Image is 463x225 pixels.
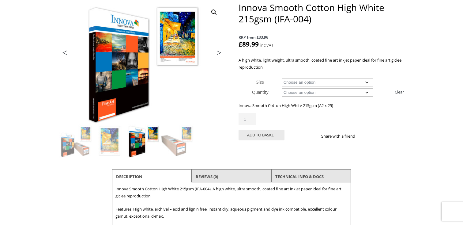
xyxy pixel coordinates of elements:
[115,185,348,200] p: Innova Smooth Cotton High White 215gsm (IFA-004). A high white, ultra smooth, coated fine art ink...
[239,40,242,48] span: £
[239,102,404,109] p: Innova Smooth Cotton High White 215gsm (A2 x 25)
[209,7,220,18] a: View full-screen image gallery
[239,2,404,25] h1: Innova Smooth Cotton High White 215gsm (IFA-004)
[321,133,363,140] p: Share with a friend
[395,87,404,97] a: Clear options
[160,124,194,158] img: Innova Smooth Cotton High White 215gsm (IFA-004) - Image 4
[93,124,126,158] img: Innova Smooth Cotton High White 215gsm (IFA-004) - Image 2
[127,124,160,158] img: Innova Smooth Cotton High White 215gsm (IFA-004) - Image 3
[252,89,268,95] label: Quantity
[59,124,92,158] img: Innova Smooth Cotton High White 215gsm (IFA-004)
[239,130,284,140] button: Add to basket
[275,171,324,182] a: TECHNICAL INFO & DOCS
[239,34,404,41] span: RRP from £33.96
[370,134,375,139] img: twitter sharing button
[377,134,382,139] img: email sharing button
[239,40,259,48] bdi: 89.99
[256,79,264,85] label: Size
[239,57,404,71] p: A high white, light weight, ultra smooth, coated fine art inkjet paper ideal for fine art giclee ...
[116,171,142,182] a: Description
[196,171,218,182] a: Reviews (0)
[363,134,367,139] img: facebook sharing button
[115,206,348,220] p: Features: High white, archival – acid and lignin free, instant dry, aqueous pigment and dye ink c...
[239,113,256,125] input: Product quantity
